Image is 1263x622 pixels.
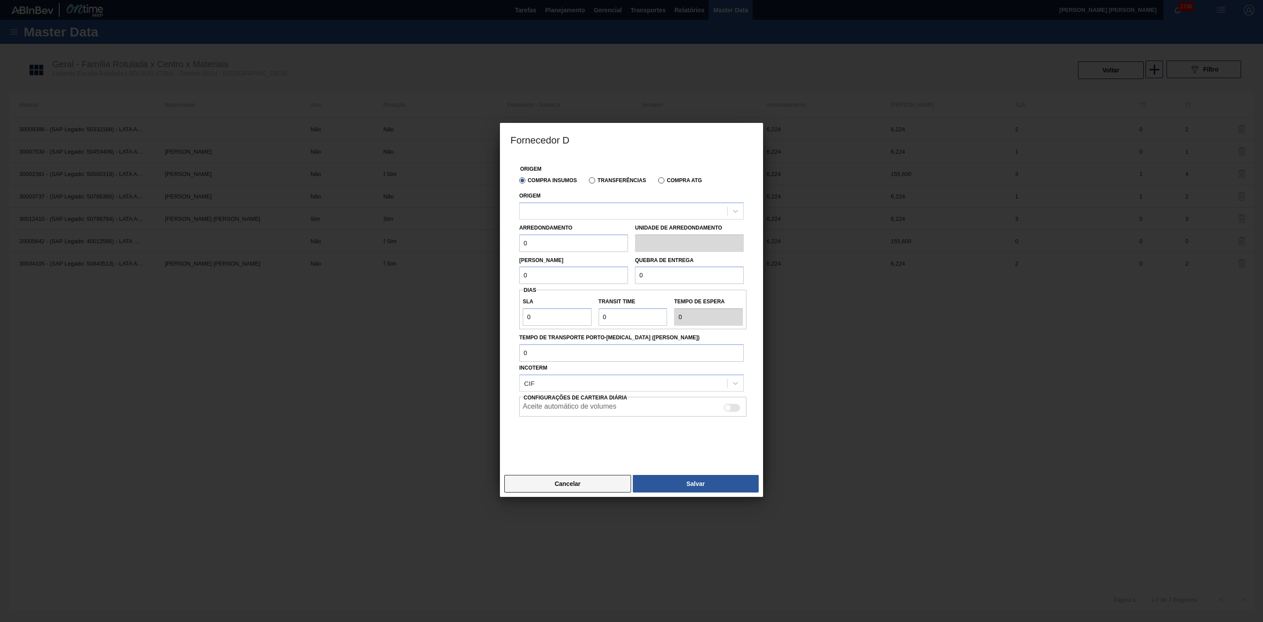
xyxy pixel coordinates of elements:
label: Arredondamento [519,225,572,231]
label: Origem [519,193,541,199]
label: Compra ATG [658,177,702,183]
label: Transit Time [599,295,667,308]
label: Unidade de arredondamento [635,222,744,234]
div: CIF [524,379,535,387]
label: Origem [520,166,542,172]
label: Quebra de entrega [635,257,694,263]
label: Tempo de espera [674,295,743,308]
div: Essa configuração habilita a criação automática de composição de carga do lado do fornecedor caso... [519,392,744,417]
label: SLA [523,295,592,308]
span: Configurações de Carteira Diária [524,395,627,401]
label: Aceite automático de volumes [523,403,616,413]
h3: Fornecedor D [500,123,763,156]
span: Dias [524,287,536,293]
label: Transferências [589,177,646,183]
label: [PERSON_NAME] [519,257,564,263]
button: Salvar [633,475,759,493]
label: Incoterm [519,365,547,371]
label: Compra Insumos [519,177,577,183]
button: Cancelar [504,475,631,493]
label: Tempo de Transporte Porto-[MEDICAL_DATA] ([PERSON_NAME]) [519,331,744,344]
